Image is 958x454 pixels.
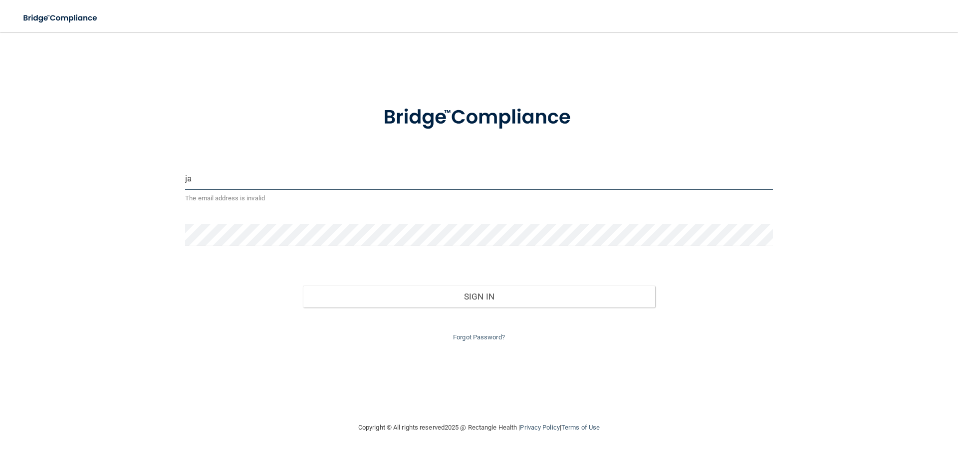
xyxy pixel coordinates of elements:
[303,286,656,307] button: Sign In
[185,167,773,190] input: Email
[520,424,559,431] a: Privacy Policy
[15,8,107,28] img: bridge_compliance_login_screen.278c3ca4.svg
[185,192,773,204] p: The email address is invalid
[785,383,946,423] iframe: Drift Widget Chat Controller
[561,424,600,431] a: Terms of Use
[297,412,661,444] div: Copyright © All rights reserved 2025 @ Rectangle Health | |
[453,333,505,341] a: Forgot Password?
[363,92,595,144] img: bridge_compliance_login_screen.278c3ca4.svg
